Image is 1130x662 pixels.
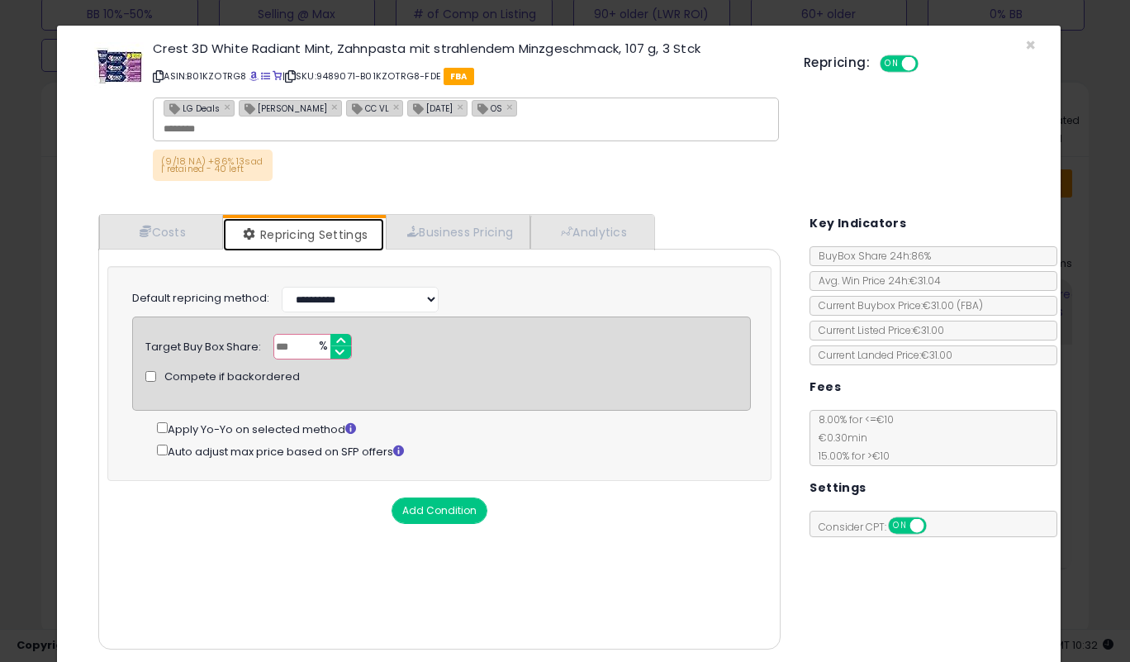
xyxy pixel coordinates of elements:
span: OS [472,101,502,115]
p: ASIN: B01KZOTRG8 | SKU: 9489071-B01KZOTRG8-FDE [153,63,779,89]
span: Current Listed Price: €31.00 [810,323,944,337]
span: Avg. Win Price 24h: €31.04 [810,274,941,288]
a: Repricing Settings [223,218,385,251]
span: [DATE] [408,101,453,115]
a: Your listing only [273,69,282,83]
span: ( FBA ) [957,298,983,312]
label: Default repricing method: [132,291,269,307]
span: % [309,335,335,360]
div: Auto adjust max price based on SFP offers [157,441,751,460]
div: Target Buy Box Share: [145,334,261,355]
span: ON [890,519,911,533]
a: Business Pricing [386,215,530,249]
span: Compete if backordered [164,369,300,385]
a: BuyBox page [249,69,259,83]
span: LG Deals [164,101,220,115]
span: OFF [924,519,951,533]
span: ON [881,57,902,71]
h3: Crest 3D White Radiant Mint, Zahnpasta mit strahlendem Minzgeschmack, 107 g, 3 Stck [153,42,779,55]
h5: Fees [810,377,841,398]
h5: Repricing: [804,56,870,69]
a: × [506,99,516,114]
span: 8.00 % for <= €10 [810,412,894,463]
span: BuyBox Share 24h: 86% [810,249,931,263]
a: Costs [99,215,223,249]
span: €0.30 min [810,431,867,445]
a: × [224,99,234,114]
span: Consider CPT: [810,520,948,534]
a: × [393,99,403,114]
span: Current Landed Price: €31.00 [810,348,952,362]
div: Apply Yo-Yo on selected method [157,419,751,438]
a: × [457,99,467,114]
p: (9/18 NA) +86% 13sad | retained - 40 left [153,150,273,181]
img: 51bu+fH8w8L._SL60_.jpg [94,42,144,92]
span: Current Buybox Price: [810,298,983,312]
h5: Settings [810,478,866,498]
a: All offer listings [261,69,270,83]
span: CC VL [347,101,389,115]
span: OFF [915,57,942,71]
a: × [331,99,341,114]
span: FBA [444,68,474,85]
span: 15.00 % for > €10 [810,449,890,463]
span: €31.00 [923,298,983,312]
span: [PERSON_NAME] [240,101,327,115]
h5: Key Indicators [810,213,906,234]
button: Add Condition [392,498,487,524]
a: Analytics [530,215,653,249]
span: × [1025,33,1036,57]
